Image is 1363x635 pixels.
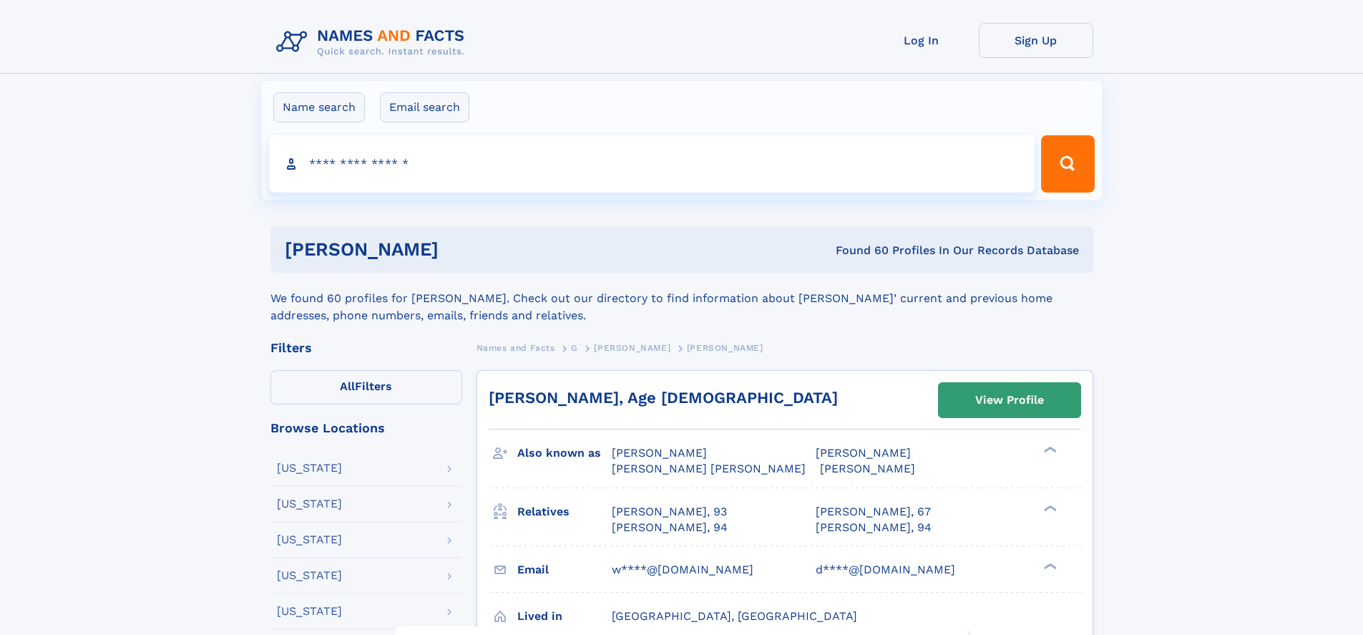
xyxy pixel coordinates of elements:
[270,23,477,62] img: Logo Names and Facts
[612,446,707,460] span: [PERSON_NAME]
[594,339,670,357] a: [PERSON_NAME]
[380,92,469,122] label: Email search
[816,520,932,535] a: [PERSON_NAME], 94
[571,343,578,353] span: G
[1040,561,1057,571] div: ❯
[277,534,342,546] div: [US_STATE]
[517,500,612,524] h3: Relatives
[517,604,612,629] h3: Lived in
[270,341,462,354] div: Filters
[517,558,612,582] h3: Email
[975,384,1044,417] div: View Profile
[612,462,806,475] span: [PERSON_NAME] [PERSON_NAME]
[939,383,1080,417] a: View Profile
[612,609,857,623] span: [GEOGRAPHIC_DATA], [GEOGRAPHIC_DATA]
[816,446,911,460] span: [PERSON_NAME]
[594,343,670,353] span: [PERSON_NAME]
[277,498,342,510] div: [US_STATE]
[571,339,578,357] a: G
[612,520,728,535] a: [PERSON_NAME], 94
[340,379,355,393] span: All
[270,273,1093,324] div: We found 60 profiles for [PERSON_NAME]. Check out our directory to find information about [PERSON...
[270,370,462,404] label: Filters
[477,339,555,357] a: Names and Facts
[1040,503,1057,513] div: ❯
[1041,135,1094,193] button: Search Button
[269,135,1035,193] input: search input
[864,23,979,58] a: Log In
[820,462,915,475] span: [PERSON_NAME]
[277,606,342,617] div: [US_STATE]
[687,343,763,353] span: [PERSON_NAME]
[517,441,612,465] h3: Also known as
[273,92,365,122] label: Name search
[979,23,1093,58] a: Sign Up
[270,422,462,435] div: Browse Locations
[277,462,342,474] div: [US_STATE]
[277,570,342,581] div: [US_STATE]
[612,504,727,520] a: [PERSON_NAME], 93
[489,389,838,407] a: [PERSON_NAME], Age [DEMOGRAPHIC_DATA]
[285,241,637,258] h1: [PERSON_NAME]
[637,243,1079,258] div: Found 60 Profiles In Our Records Database
[816,504,931,520] a: [PERSON_NAME], 67
[1040,445,1057,455] div: ❯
